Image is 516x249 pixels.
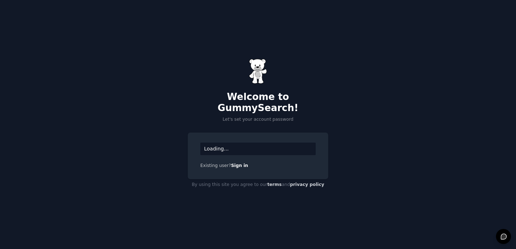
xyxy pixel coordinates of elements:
img: Gummy Bear [249,59,267,84]
div: Loading... [200,143,316,155]
p: Let's set your account password [188,116,328,123]
a: privacy policy [290,182,324,187]
h2: Welcome to GummySearch! [188,91,328,114]
span: Existing user? [200,163,231,168]
a: terms [267,182,282,187]
div: By using this site you agree to our and [188,179,328,191]
a: Sign in [231,163,248,168]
